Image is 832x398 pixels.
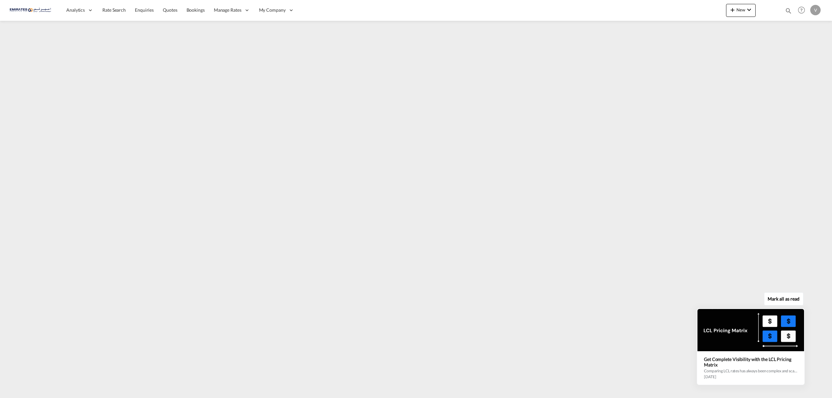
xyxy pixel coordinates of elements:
span: Manage Rates [214,7,241,13]
span: Analytics [66,7,85,13]
span: Help [796,5,807,16]
div: V [810,5,821,15]
span: Quotes [163,7,177,13]
div: icon-magnify [785,7,792,17]
div: Help [796,5,810,16]
md-icon: icon-plus 400-fg [729,6,736,14]
md-icon: icon-chevron-down [745,6,753,14]
span: My Company [259,7,286,13]
img: c67187802a5a11ec94275b5db69a26e6.png [10,3,54,18]
md-icon: icon-magnify [785,7,792,14]
button: icon-plus 400-fgNewicon-chevron-down [726,4,756,17]
span: Rate Search [102,7,126,13]
span: New [729,7,753,12]
span: Bookings [187,7,205,13]
span: Enquiries [135,7,154,13]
